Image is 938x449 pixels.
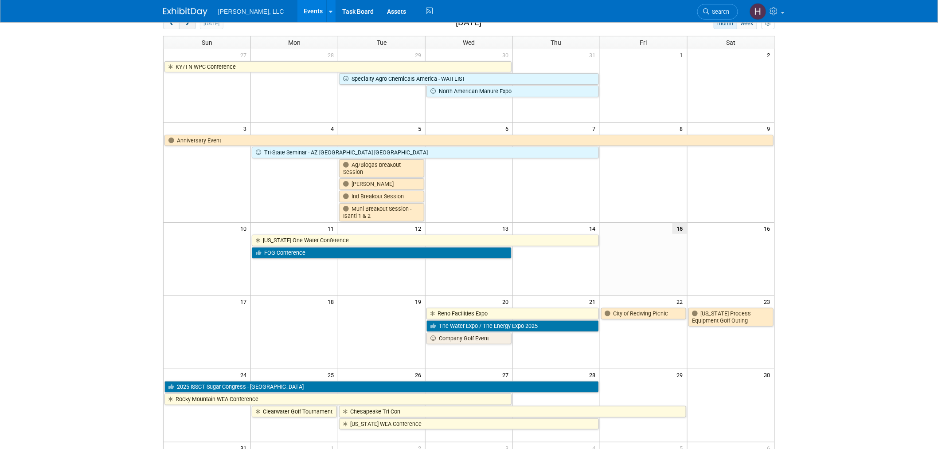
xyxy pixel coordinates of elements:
[426,333,512,344] a: Company Golf Event
[463,39,475,46] span: Wed
[589,223,600,234] span: 14
[327,223,338,234] span: 11
[288,39,301,46] span: Mon
[589,296,600,307] span: 21
[601,308,686,319] a: City of Redwing Picnic
[164,394,512,405] a: Rocky Mountain WEA Conference
[640,39,647,46] span: Fri
[679,123,687,134] span: 8
[327,296,338,307] span: 18
[592,123,600,134] span: 7
[501,49,512,60] span: 30
[242,123,250,134] span: 3
[589,369,600,380] span: 28
[589,49,600,60] span: 31
[164,61,512,73] a: KY/TN WPC Conference
[501,223,512,234] span: 13
[697,4,738,20] a: Search
[766,49,774,60] span: 2
[339,73,599,85] a: Specialty Agro Chemicals America - WAITLIST
[164,381,599,393] a: 2025 ISSCT Sugar Congress - [GEOGRAPHIC_DATA]
[750,3,766,20] img: Hannah Mulholland
[339,418,599,430] a: [US_STATE] WEA Conference
[239,296,250,307] span: 17
[327,49,338,60] span: 28
[339,178,424,190] a: [PERSON_NAME]
[163,18,180,29] button: prev
[339,159,424,177] a: Ag/Biogas breakout Session
[339,191,424,202] a: Ind Breakout Session
[239,369,250,380] span: 24
[200,18,223,29] button: [DATE]
[179,18,195,29] button: next
[726,39,735,46] span: Sat
[239,223,250,234] span: 10
[252,247,512,259] a: FOG Conference
[414,296,425,307] span: 19
[426,86,599,97] a: North American Manure Expo
[218,8,284,15] span: [PERSON_NAME], LLC
[377,39,387,46] span: Tue
[714,18,737,29] button: month
[164,135,774,146] a: Anniversary Event
[456,18,481,28] h2: [DATE]
[252,147,598,158] a: Tri-State Seminar - AZ [GEOGRAPHIC_DATA] [GEOGRAPHIC_DATA]
[327,369,338,380] span: 25
[414,223,425,234] span: 12
[763,369,774,380] span: 30
[766,123,774,134] span: 9
[501,296,512,307] span: 20
[330,123,338,134] span: 4
[679,49,687,60] span: 1
[676,296,687,307] span: 22
[688,308,774,326] a: [US_STATE] Process Equipment Golf Outing
[339,406,686,417] a: Chesapeake Tri Con
[709,8,730,15] span: Search
[252,235,598,246] a: [US_STATE] One Water Conference
[762,18,775,29] button: myCustomButton
[763,296,774,307] span: 23
[737,18,757,29] button: week
[426,308,599,319] a: Reno Facilities Expo
[676,369,687,380] span: 29
[501,369,512,380] span: 27
[252,406,337,417] a: Clearwater Golf Tournament
[426,320,599,332] a: The Water Expo / The Energy Expo 2025
[765,21,771,27] i: Personalize Calendar
[414,49,425,60] span: 29
[551,39,562,46] span: Thu
[672,223,687,234] span: 15
[504,123,512,134] span: 6
[202,39,212,46] span: Sun
[239,49,250,60] span: 27
[339,203,424,221] a: Muni Breakout Session - Isanti 1 & 2
[417,123,425,134] span: 5
[763,223,774,234] span: 16
[414,369,425,380] span: 26
[163,8,207,16] img: ExhibitDay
